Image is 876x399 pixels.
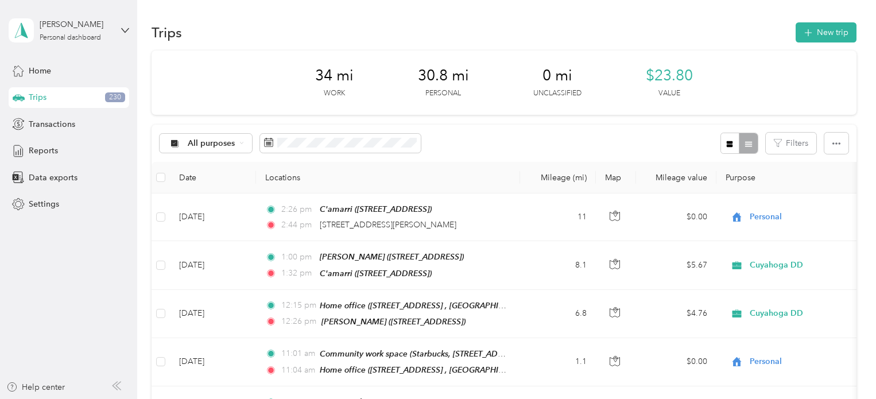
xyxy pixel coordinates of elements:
iframe: Everlance-gr Chat Button Frame [812,335,876,399]
h1: Trips [152,26,182,38]
th: Mileage value [636,162,716,193]
span: Settings [29,198,59,210]
span: 11:04 am [281,364,314,377]
span: C'amarri ([STREET_ADDRESS]) [320,204,432,214]
span: C'amarri ([STREET_ADDRESS]) [320,269,432,278]
span: $23.80 [646,67,693,85]
span: 2:44 pm [281,219,314,231]
span: 2:26 pm [281,203,314,216]
span: 1:32 pm [281,267,314,280]
div: [PERSON_NAME] [40,18,111,30]
span: 1:00 pm [281,251,314,264]
td: $0.00 [636,193,716,241]
span: 12:15 pm [281,299,314,312]
span: Data exports [29,172,77,184]
td: 6.8 [520,290,596,338]
td: $0.00 [636,338,716,386]
span: Home office ([STREET_ADDRESS] , [GEOGRAPHIC_DATA], [GEOGRAPHIC_DATA]) [320,301,617,311]
button: Filters [766,133,816,154]
th: Locations [256,162,520,193]
span: 11:01 am [281,347,314,360]
p: Unclassified [533,88,582,99]
button: Help center [6,381,65,393]
span: Home office ([STREET_ADDRESS] , [GEOGRAPHIC_DATA], [GEOGRAPHIC_DATA]) [320,365,617,375]
p: Value [658,88,680,99]
span: 230 [105,92,125,103]
td: [DATE] [170,338,256,386]
span: [STREET_ADDRESS][PERSON_NAME] [320,220,456,230]
span: Personal [750,355,855,368]
span: All purposes [188,140,235,148]
span: 0 mi [542,67,572,85]
td: 11 [520,193,596,241]
td: 8.1 [520,241,596,289]
th: Date [170,162,256,193]
span: 30.8 mi [418,67,469,85]
span: Trips [29,91,46,103]
span: [PERSON_NAME] ([STREET_ADDRESS]) [320,252,464,261]
span: Cuyahoga DD [750,259,855,272]
td: [DATE] [170,241,256,289]
span: Home [29,65,51,77]
div: Personal dashboard [40,34,101,41]
th: Map [596,162,636,193]
td: [DATE] [170,193,256,241]
td: [DATE] [170,290,256,338]
td: $5.67 [636,241,716,289]
span: Personal [750,211,855,223]
span: Transactions [29,118,75,130]
button: New trip [796,22,856,42]
td: 1.1 [520,338,596,386]
p: Personal [425,88,461,99]
span: 34 mi [315,67,354,85]
span: [PERSON_NAME] ([STREET_ADDRESS]) [321,317,466,326]
span: Community work space (Starbucks, [STREET_ADDRESS] , [GEOGRAPHIC_DATA], [GEOGRAPHIC_DATA]) [320,349,700,359]
td: $4.76 [636,290,716,338]
span: Reports [29,145,58,157]
span: 12:26 pm [281,315,316,328]
span: Cuyahoga DD [750,307,855,320]
th: Mileage (mi) [520,162,596,193]
p: Work [324,88,345,99]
